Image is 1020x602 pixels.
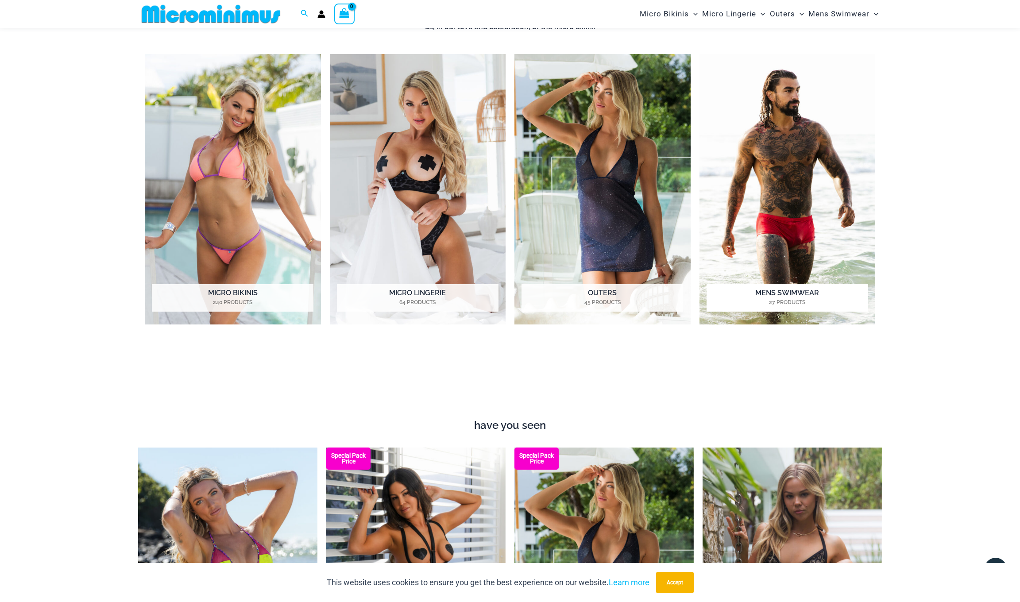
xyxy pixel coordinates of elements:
a: Mens SwimwearMenu ToggleMenu Toggle [806,3,881,25]
h2: Micro Bikinis [152,284,313,312]
img: Micro Lingerie [330,54,506,324]
a: OutersMenu ToggleMenu Toggle [768,3,806,25]
span: Menu Toggle [869,3,878,25]
a: Visit product category Outers [514,54,691,324]
h2: Mens Swimwear [707,284,868,312]
button: Accept [656,572,694,593]
h2: Outers [522,284,683,312]
a: Learn more [609,578,649,587]
h4: have you seen [138,419,882,432]
span: Menu Toggle [689,3,698,25]
a: Account icon link [317,10,325,18]
a: Search icon link [301,8,309,19]
a: Visit product category Mens Swimwear [699,54,876,324]
mark: 27 Products [707,298,868,306]
h2: Micro Lingerie [337,284,498,312]
mark: 45 Products [522,298,683,306]
a: View Shopping Cart, empty [334,4,355,24]
span: Mens Swimwear [808,3,869,25]
b: Special Pack Price [326,453,371,464]
span: Menu Toggle [795,3,804,25]
a: Micro BikinisMenu ToggleMenu Toggle [637,3,700,25]
span: Micro Lingerie [702,3,756,25]
span: Outers [770,3,795,25]
b: Special Pack Price [514,453,559,464]
img: Micro Bikinis [145,54,321,324]
img: MM SHOP LOGO FLAT [138,4,284,24]
span: Menu Toggle [756,3,765,25]
mark: 64 Products [337,298,498,306]
mark: 240 Products [152,298,313,306]
span: Micro Bikinis [640,3,689,25]
a: Micro LingerieMenu ToggleMenu Toggle [700,3,767,25]
p: This website uses cookies to ensure you get the best experience on our website. [327,576,649,589]
a: Visit product category Micro Lingerie [330,54,506,324]
a: Visit product category Micro Bikinis [145,54,321,324]
iframe: TrustedSite Certified [145,348,875,414]
nav: Site Navigation [636,1,882,27]
img: Mens Swimwear [699,54,876,324]
img: Outers [514,54,691,324]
